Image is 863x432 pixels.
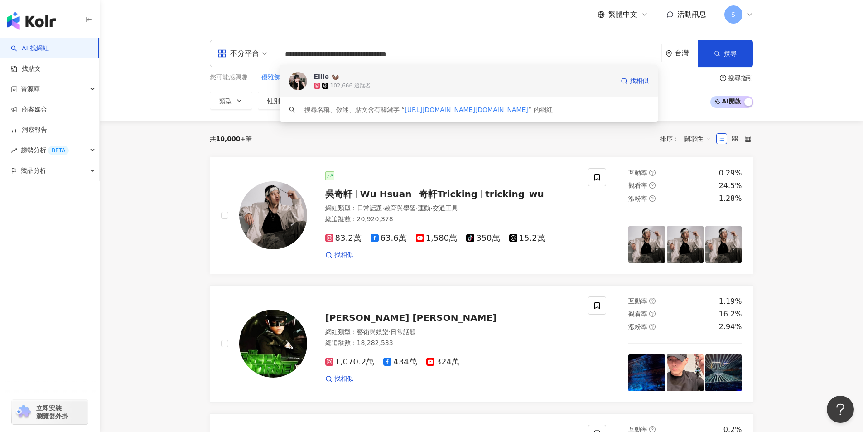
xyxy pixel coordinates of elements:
img: post-image [705,226,742,263]
span: 立即安裝 瀏覽器外掛 [36,404,68,420]
span: 趨勢分析 [21,140,69,160]
div: 1.19% [719,296,742,306]
img: post-image [705,354,742,391]
span: S [731,10,735,19]
div: 0.29% [719,168,742,178]
span: 1,070.2萬 [325,357,375,367]
span: 資源庫 [21,79,40,99]
span: 324萬 [426,357,460,367]
img: KOL Avatar [239,181,307,249]
span: Wu Hsuan [360,189,412,199]
a: 找貼文 [11,64,41,73]
div: 2.94% [719,322,742,332]
span: [URL][DOMAIN_NAME][DOMAIN_NAME] [405,106,528,113]
span: appstore [217,49,227,58]
iframe: Help Scout Beacon - Open [827,396,854,423]
a: 商案媒合 [11,105,47,114]
img: KOL Avatar [239,310,307,378]
span: 互動率 [628,169,647,176]
div: 網紅類型 ： [325,204,578,213]
img: post-image [667,354,704,391]
span: [PERSON_NAME] [PERSON_NAME] [325,312,497,323]
span: 搜尋 [724,50,737,57]
span: 漲粉率 [628,195,647,202]
span: question-circle [649,298,656,304]
div: 總追蹤數 ： 18,282,533 [325,339,578,348]
div: 共 筆 [210,135,252,142]
span: question-circle [720,75,726,81]
span: 藝術與娛樂 [357,328,389,335]
span: 觀看率 [628,310,647,317]
span: 434萬 [383,357,417,367]
span: 觀看率 [628,182,647,189]
span: 奇軒Tricking [419,189,477,199]
span: question-circle [649,170,656,176]
img: post-image [667,226,704,263]
span: 繁體中文 [608,10,637,19]
span: 日常話題 [391,328,416,335]
span: 教育與學習 [384,204,416,212]
span: 漲粉率 [628,323,647,330]
span: question-circle [649,311,656,317]
span: rise [11,147,17,154]
span: 類型 [219,97,232,105]
a: 找相似 [621,72,649,90]
span: search [289,107,295,113]
span: question-circle [649,195,656,202]
img: logo [7,12,56,30]
button: 優雅飾品 [261,73,287,83]
div: 排序： [660,131,716,146]
span: 關聯性 [684,131,711,146]
span: · [430,204,432,212]
span: 1,580萬 [416,233,458,243]
a: chrome extension立即安裝 瀏覽器外掛 [12,400,88,424]
span: 10,000+ [216,135,246,142]
div: 總追蹤數 ： 20,920,378 [325,215,578,224]
div: 搜尋指引 [728,74,753,82]
span: 優雅飾品 [261,73,287,82]
a: KOL Avatar[PERSON_NAME] [PERSON_NAME]網紅類型：藝術與娛樂·日常話題總追蹤數：18,282,5331,070.2萬434萬324萬找相似互動率question... [210,285,753,403]
img: post-image [628,354,665,391]
div: 1.28% [719,194,742,204]
span: 性別 [267,97,280,105]
span: tricking_wu [485,189,544,199]
div: 不分平台 [217,46,259,61]
img: KOL Avatar [289,72,307,90]
span: 活動訊息 [677,10,706,19]
span: 63.6萬 [371,233,407,243]
div: 102,666 追蹤者 [330,82,371,90]
span: 找相似 [334,374,353,383]
a: 找相似 [325,374,353,383]
span: environment [665,50,672,57]
span: 找相似 [630,77,649,86]
div: 搜尋名稱、敘述、貼文含有關鍵字 “ ” 的網紅 [304,105,553,115]
span: 吳奇軒 [325,189,352,199]
div: 台灣 [675,49,698,57]
span: 您可能感興趣： [210,73,254,82]
span: 運動 [418,204,430,212]
a: KOL Avatar吳奇軒Wu Hsuan奇軒Trickingtricking_wu網紅類型：日常話題·教育與學習·運動·交通工具總追蹤數：20,920,37883.2萬63.6萬1,580萬3... [210,157,753,274]
span: · [382,204,384,212]
div: BETA [48,146,69,155]
a: 洞察報告 [11,126,47,135]
img: chrome extension [14,405,32,419]
a: 找相似 [325,251,353,260]
span: 交通工具 [433,204,458,212]
button: 性別 [258,92,300,110]
span: question-circle [649,324,656,330]
span: 15.2萬 [509,233,545,243]
span: 找相似 [334,251,353,260]
span: question-circle [649,182,656,189]
button: 類型 [210,92,252,110]
span: 互動率 [628,297,647,305]
span: 競品分析 [21,160,46,181]
span: · [416,204,418,212]
button: 搜尋 [698,40,753,67]
div: Ellie 🦦 [314,72,339,81]
div: 網紅類型 ： [325,328,578,337]
span: 83.2萬 [325,233,362,243]
div: 24.5% [719,181,742,191]
span: · [389,328,391,335]
div: 16.2% [719,309,742,319]
span: 350萬 [466,233,500,243]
